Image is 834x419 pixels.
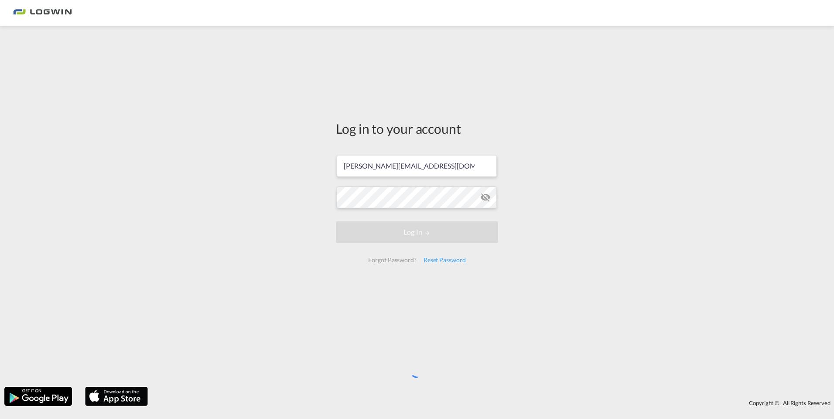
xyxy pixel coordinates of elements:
[336,119,498,138] div: Log in to your account
[480,192,491,203] md-icon: icon-eye-off
[337,155,497,177] input: Enter email/phone number
[336,221,498,243] button: LOGIN
[152,395,834,410] div: Copyright © . All Rights Reserved
[3,386,73,407] img: google.png
[84,386,149,407] img: apple.png
[13,3,72,23] img: bc73a0e0d8c111efacd525e4c8ad7d32.png
[365,252,420,268] div: Forgot Password?
[420,252,469,268] div: Reset Password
